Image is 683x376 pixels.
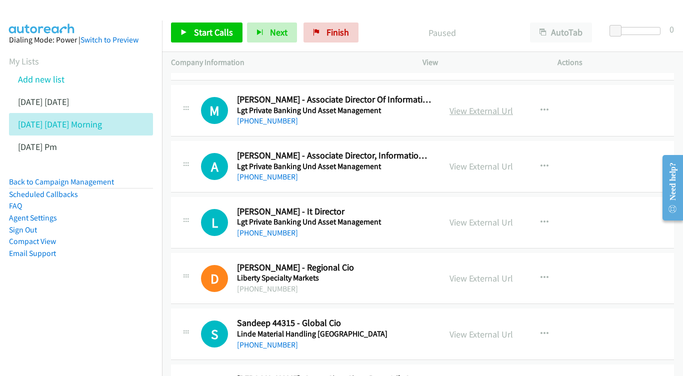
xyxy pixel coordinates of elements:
p: Actions [557,56,674,68]
a: Start Calls [171,22,242,42]
h2: Sandeep 44315 - Global Cio [237,317,431,329]
div: The call is yet to be attempted [201,153,228,180]
a: My Lists [9,55,39,67]
a: View External Url [449,216,513,228]
a: [PHONE_NUMBER] [237,116,298,125]
h2: [PERSON_NAME] - Associate Director, Information Technology [237,150,431,161]
span: Next [270,26,287,38]
div: The call is yet to be attempted [201,320,228,347]
a: Finish [303,22,358,42]
a: [PHONE_NUMBER] [237,172,298,181]
iframe: Resource Center [654,148,683,227]
a: [DATE] [DATE] [18,96,69,107]
span: Finish [326,26,349,38]
span: Start Calls [194,26,233,38]
a: Scheduled Callbacks [9,189,78,199]
div: 0 [669,22,674,36]
div: Delay between calls (in seconds) [614,27,660,35]
h2: [PERSON_NAME] - Regional Cio [237,262,431,273]
div: [PHONE_NUMBER] [237,283,431,295]
h1: M [201,97,228,124]
a: [DATE] Pm [18,141,57,152]
h2: [PERSON_NAME] - Associate Director Of Information Technology [237,94,431,105]
a: View External Url [449,105,513,116]
div: The call is yet to be attempted [201,97,228,124]
p: Paused [372,26,512,39]
div: Dialing Mode: Power | [9,34,153,46]
a: [PHONE_NUMBER] [237,340,298,349]
p: View [422,56,539,68]
h5: Lgt Private Banking Und Asset Management [237,217,431,227]
a: View External Url [449,328,513,340]
div: The call is yet to be attempted [201,209,228,236]
h2: [PERSON_NAME] - It Director [237,206,431,217]
a: View External Url [449,160,513,172]
a: [DATE] [DATE] Morning [18,118,102,130]
a: Compact View [9,236,56,246]
h1: S [201,320,228,347]
a: Add new list [18,73,64,85]
a: [PHONE_NUMBER] [237,228,298,237]
a: View External Url [449,272,513,284]
a: Sign Out [9,225,37,234]
p: Company Information [171,56,404,68]
h1: L [201,209,228,236]
h5: Liberty Specialty Markets [237,273,431,283]
h1: A [201,153,228,180]
div: This number is invalid and cannot be dialed [201,265,228,292]
h5: Linde Material Handling [GEOGRAPHIC_DATA] [237,329,431,339]
a: Back to Campaign Management [9,177,114,186]
button: AutoTab [530,22,592,42]
a: Switch to Preview [80,35,138,44]
h5: Lgt Private Banking Und Asset Management [237,105,431,115]
h1: D [201,265,228,292]
a: Email Support [9,248,56,258]
a: Agent Settings [9,213,57,222]
a: FAQ [9,201,22,210]
button: Next [247,22,297,42]
h5: Lgt Private Banking Und Asset Management [237,161,431,171]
